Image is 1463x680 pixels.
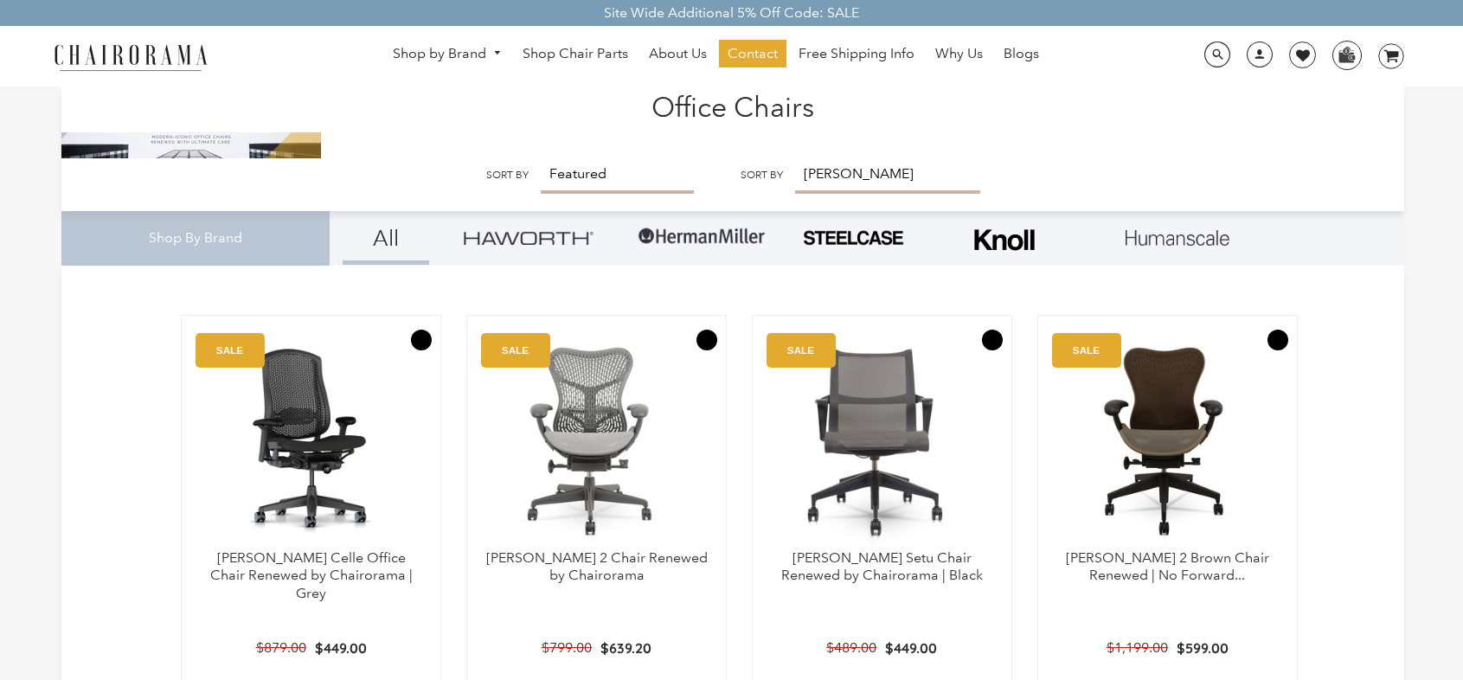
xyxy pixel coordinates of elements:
a: [PERSON_NAME] Setu Chair Renewed by Chairorama | Black [781,549,983,584]
img: Group-1.png [637,211,767,263]
span: $799.00 [542,639,592,656]
a: Herman Miller Mirra 2 Brown Chair Renewed | No Forward Tilt | - chairorama Herman Miller Mirra 2 ... [1056,333,1280,549]
a: Why Us [927,40,991,67]
img: Herman Miller Mirra 2 Chair Renewed by Chairorama - chairorama [484,333,701,549]
img: Frame_4.png [970,218,1039,262]
img: Herman Miller Setu Chair Renewed by Chairorama | Black - chairorama [770,333,986,549]
span: $639.20 [600,639,651,657]
span: $449.00 [315,639,367,657]
button: Add to Wishlist [982,330,1003,350]
span: Contact [728,45,778,63]
img: WhatsApp_Image_2024-07-12_at_16.23.01.webp [1333,42,1360,67]
a: Free Shipping Info [790,40,923,67]
a: Herman Miller Setu Chair Renewed by Chairorama | Black - chairorama Herman Miller Setu Chair Rene... [770,333,994,549]
span: $879.00 [256,639,306,656]
a: Contact [719,40,786,67]
span: $599.00 [1177,639,1229,657]
span: Blogs [1004,45,1039,63]
a: [PERSON_NAME] 2 Brown Chair Renewed | No Forward... [1066,549,1269,584]
span: $1,199.00 [1107,639,1168,656]
img: Group_4be16a4b-c81a-4a6e-a540-764d0a8faf6e.png [464,231,594,244]
a: [PERSON_NAME] 2 Chair Renewed by Chairorama [486,549,708,584]
label: Sort by [741,169,783,182]
span: About Us [649,45,707,63]
span: $449.00 [885,639,937,657]
a: All [343,211,429,265]
div: Shop By Brand [61,211,330,266]
img: Herman Miller Mirra 2 Brown Chair Renewed | No Forward Tilt | - chairorama [1056,333,1272,549]
span: $489.00 [826,639,876,656]
text: SALE [502,344,529,356]
a: [PERSON_NAME] Celle Office Chair Renewed by Chairorama | Grey [210,549,413,602]
button: Add to Wishlist [696,330,717,350]
span: Shop Chair Parts [523,45,628,63]
a: Shop by Brand [384,41,510,67]
img: Herman Miller Celle Office Chair Renewed by Chairorama | Grey - chairorama [199,333,423,549]
a: Blogs [995,40,1048,67]
img: chairorama [44,42,217,72]
h1: Office Chairs [79,87,1388,124]
span: Why Us [935,45,983,63]
a: Herman Miller Celle Office Chair Renewed by Chairorama | Grey - chairorama Herman Miller Celle Of... [199,333,423,549]
label: Sort by [486,169,529,182]
img: PHOTO-2024-07-09-00-53-10-removebg-preview.png [801,228,905,247]
button: Add to Wishlist [1267,330,1288,350]
text: SALE [216,344,243,356]
a: Herman Miller Mirra 2 Chair Renewed by Chairorama - chairorama Herman Miller Mirra 2 Chair Renewe... [484,333,709,549]
button: Add to Wishlist [411,330,432,350]
nav: DesktopNavigation [291,40,1141,72]
text: SALE [787,344,814,356]
a: About Us [640,40,715,67]
text: SALE [1073,344,1100,356]
a: Shop Chair Parts [514,40,637,67]
img: Layer_1_1.png [1126,230,1229,246]
span: Free Shipping Info [799,45,914,63]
